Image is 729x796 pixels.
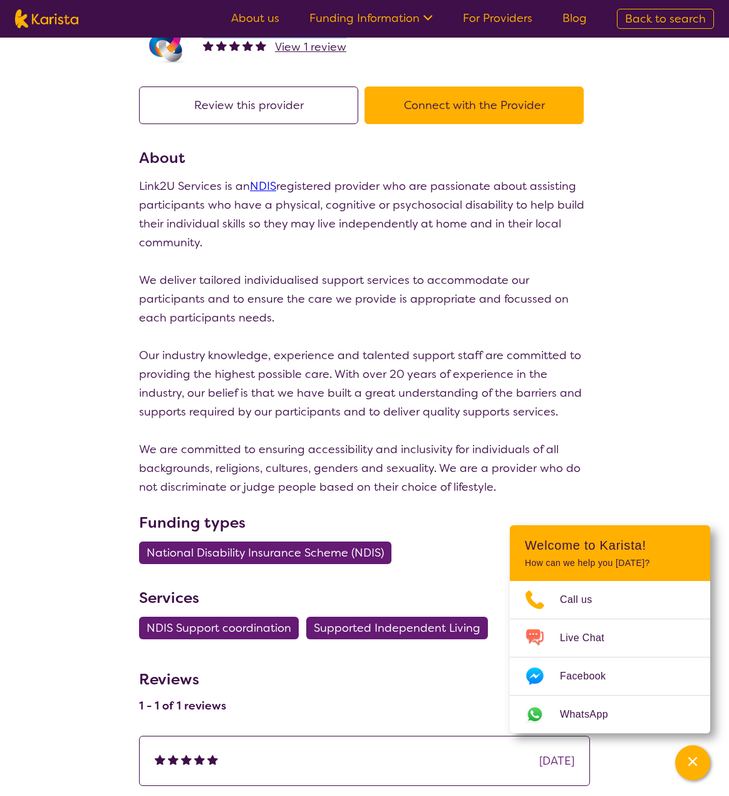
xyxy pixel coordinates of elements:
span: Back to search [625,11,706,26]
span: Live Chat [560,629,619,647]
p: Our industry knowledge, experience and talented support staff are committed to providing the high... [139,346,590,421]
a: Blog [562,11,587,26]
span: Call us [560,590,607,609]
p: We are committed to ensuring accessibility and inclusivity for individuals of all backgrounds, re... [139,440,590,496]
a: National Disability Insurance Scheme (NDIS) [139,545,399,560]
img: fullstar [229,40,240,51]
a: Web link opens in a new tab. [510,696,710,733]
ul: Choose channel [510,581,710,733]
span: View 1 review [275,39,346,55]
img: Karista logo [15,9,78,28]
a: NDIS Support coordination [139,621,306,636]
p: We deliver tailored individualised support services to accommodate our participants and to ensure... [139,271,590,327]
img: fullstar [181,754,192,765]
button: Review this provider [139,86,358,124]
img: fullstar [216,40,227,51]
h2: Welcome to Karista! [525,538,695,553]
img: fullstar [242,40,253,51]
a: About us [231,11,279,26]
img: fullstar [168,754,178,765]
span: WhatsApp [560,705,623,724]
img: fullstar [256,40,266,51]
a: For Providers [463,11,532,26]
a: View 1 review [275,38,346,56]
h3: Funding types [139,511,590,534]
span: Facebook [560,667,621,686]
button: Channel Menu [675,745,710,780]
h3: Services [139,587,590,609]
a: Review this provider [139,98,364,113]
button: Connect with the Provider [364,86,584,124]
img: fullstar [194,754,205,765]
span: NDIS Support coordination [147,617,291,639]
h4: 1 - 1 of 1 reviews [139,698,226,713]
a: Connect with the Provider [364,98,590,113]
span: National Disability Insurance Scheme (NDIS) [147,542,384,564]
img: fullstar [207,754,218,765]
div: Channel Menu [510,525,710,733]
img: lvrf5nqnn2npdrpfvz8h.png [139,18,189,68]
img: fullstar [155,754,165,765]
img: fullstar [203,40,214,51]
p: How can we help you [DATE]? [525,558,695,568]
span: Supported Independent Living [314,617,480,639]
h3: About [139,147,590,169]
a: Back to search [617,9,714,29]
a: NDIS [250,179,276,194]
h3: Reviews [139,662,226,691]
a: Supported Independent Living [306,621,495,636]
a: Funding Information [309,11,433,26]
div: [DATE] [539,751,574,770]
p: Link2U Services is an registered provider who are passionate about assisting participants who hav... [139,177,590,252]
